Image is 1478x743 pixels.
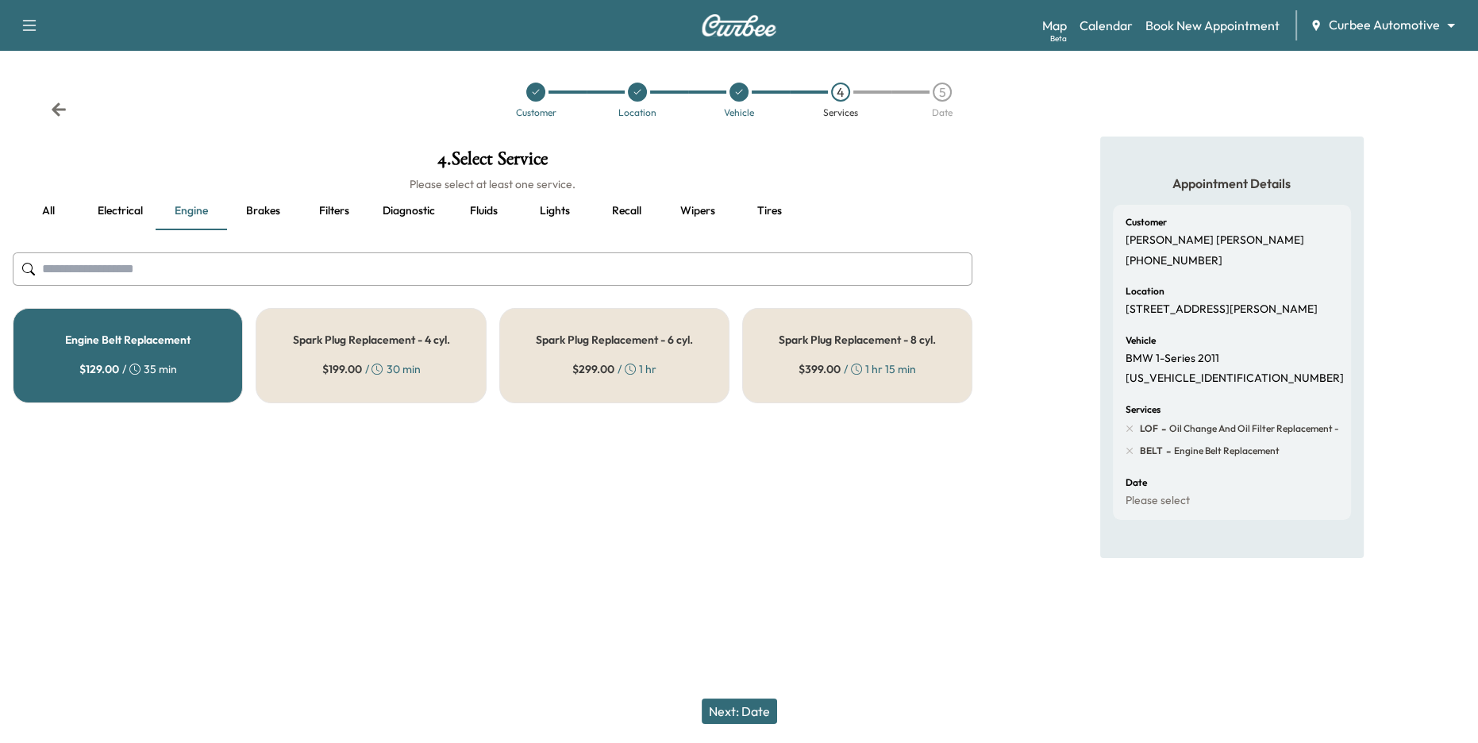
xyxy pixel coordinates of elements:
[65,334,191,345] h5: Engine Belt Replacement
[724,108,754,117] div: Vehicle
[156,192,227,230] button: Engine
[516,108,556,117] div: Customer
[292,334,449,345] h5: Spark Plug Replacement - 4 cyl.
[51,102,67,117] div: Back
[933,83,952,102] div: 5
[1140,445,1163,457] span: BELT
[321,361,420,377] div: / 30 min
[13,176,972,192] h6: Please select at least one service.
[1126,478,1147,487] h6: Date
[79,361,177,377] div: / 35 min
[932,108,953,117] div: Date
[1329,16,1440,34] span: Curbee Automotive
[1126,371,1344,386] p: [US_VEHICLE_IDENTIFICATION_NUMBER]
[662,192,733,230] button: Wipers
[1126,218,1167,227] h6: Customer
[1126,287,1164,296] h6: Location
[799,361,841,377] span: $ 399.00
[13,192,84,230] button: all
[79,361,119,377] span: $ 129.00
[1050,33,1067,44] div: Beta
[823,108,858,117] div: Services
[536,334,693,345] h5: Spark Plug Replacement - 6 cyl.
[799,361,916,377] div: / 1 hr 15 min
[1126,254,1222,268] p: [PHONE_NUMBER]
[701,14,777,37] img: Curbee Logo
[1126,302,1318,317] p: [STREET_ADDRESS][PERSON_NAME]
[448,192,519,230] button: Fluids
[702,699,777,724] button: Next: Date
[519,192,591,230] button: Lights
[618,108,656,117] div: Location
[1126,352,1219,366] p: BMW 1-Series 2011
[779,334,936,345] h5: Spark Plug Replacement - 8 cyl.
[572,361,614,377] span: $ 299.00
[1113,175,1351,192] h5: Appointment Details
[1080,16,1133,35] a: Calendar
[1158,421,1166,437] span: -
[591,192,662,230] button: Recall
[1140,422,1158,435] span: LOF
[1145,16,1280,35] a: Book New Appointment
[370,192,448,230] button: Diagnostic
[13,192,972,230] div: basic tabs example
[1126,233,1304,248] p: [PERSON_NAME] [PERSON_NAME]
[1126,336,1156,345] h6: Vehicle
[733,192,805,230] button: Tires
[227,192,298,230] button: Brakes
[1126,494,1190,508] p: Please select
[1163,443,1171,459] span: -
[831,83,850,102] div: 4
[1042,16,1067,35] a: MapBeta
[84,192,156,230] button: Electrical
[1171,445,1280,457] span: Engine Belt Replacement
[321,361,361,377] span: $ 199.00
[298,192,370,230] button: Filters
[1126,405,1160,414] h6: Services
[13,149,972,176] h1: 4 . Select Service
[572,361,656,377] div: / 1 hr
[1166,422,1364,435] span: Oil Change and Oil Filter Replacement - 6 qts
